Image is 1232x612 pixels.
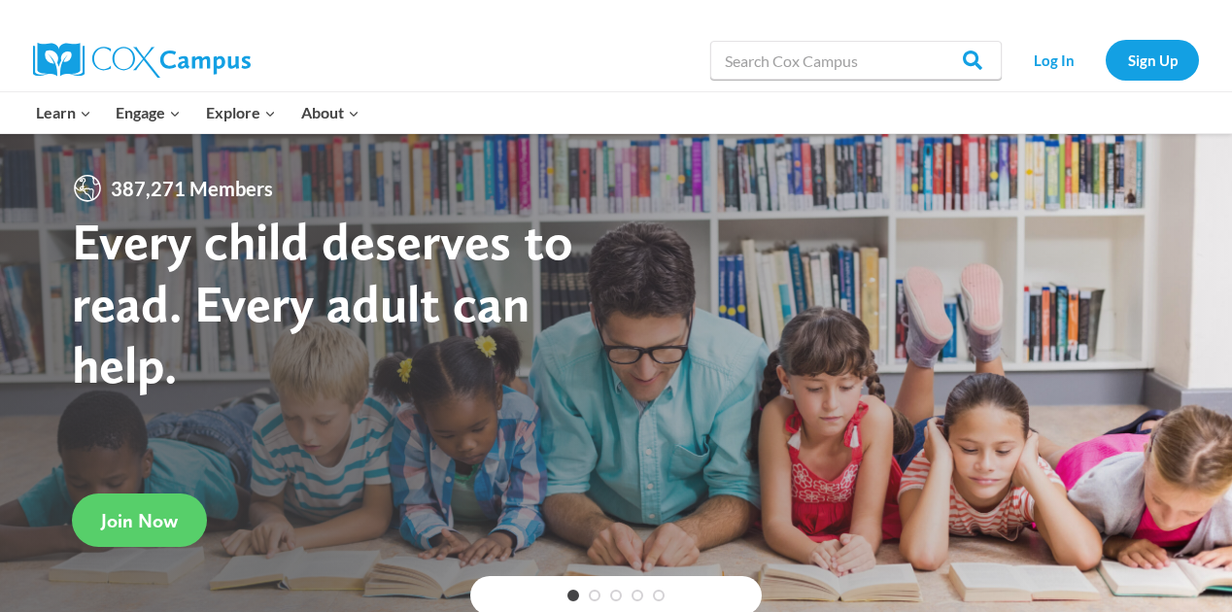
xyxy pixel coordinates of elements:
span: About [301,100,359,125]
a: 5 [653,590,665,601]
a: 2 [589,590,600,601]
nav: Secondary Navigation [1011,40,1199,80]
img: Cox Campus [33,43,251,78]
span: Explore [206,100,276,125]
strong: Every child deserves to read. Every adult can help. [72,210,573,395]
input: Search Cox Campus [710,41,1002,80]
a: Sign Up [1106,40,1199,80]
span: Learn [36,100,91,125]
nav: Primary Navigation [23,92,371,133]
span: 387,271 Members [103,173,281,204]
span: Engage [116,100,181,125]
a: 4 [632,590,643,601]
a: Log In [1011,40,1096,80]
a: Join Now [72,493,207,547]
a: 1 [567,590,579,601]
a: 3 [610,590,622,601]
span: Join Now [101,509,178,532]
